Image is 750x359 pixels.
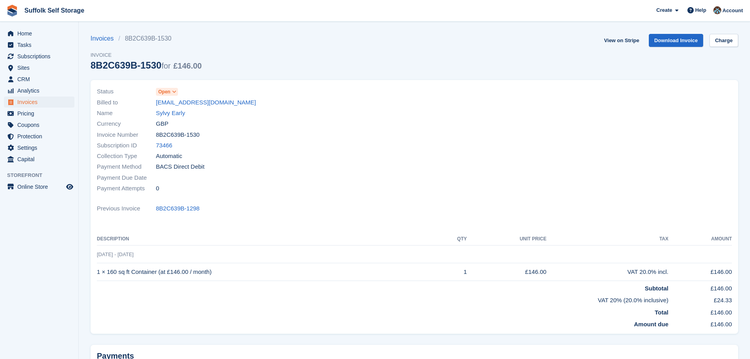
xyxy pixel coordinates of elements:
[4,154,74,165] a: menu
[17,39,65,50] span: Tasks
[21,4,87,17] a: Suffolk Self Storage
[669,233,732,246] th: Amount
[17,85,65,96] span: Analytics
[649,34,704,47] a: Download Invoice
[4,97,74,108] a: menu
[4,108,74,119] a: menu
[97,162,156,171] span: Payment Method
[546,233,669,246] th: Tax
[161,61,170,70] span: for
[656,6,672,14] span: Create
[4,142,74,153] a: menu
[156,152,182,161] span: Automatic
[4,85,74,96] a: menu
[695,6,706,14] span: Help
[173,61,202,70] span: £146.00
[17,154,65,165] span: Capital
[669,317,732,329] td: £146.00
[17,108,65,119] span: Pricing
[669,281,732,293] td: £146.00
[17,131,65,142] span: Protection
[4,181,74,192] a: menu
[97,119,156,128] span: Currency
[97,173,156,182] span: Payment Due Date
[4,119,74,130] a: menu
[17,97,65,108] span: Invoices
[156,141,172,150] a: 73466
[97,204,156,213] span: Previous Invoice
[156,109,185,118] a: Sylvy Early
[713,6,721,14] img: Lisa Furneaux
[91,34,119,43] a: Invoices
[17,51,65,62] span: Subscriptions
[156,87,178,96] a: Open
[17,119,65,130] span: Coupons
[4,74,74,85] a: menu
[546,268,669,277] div: VAT 20.0% incl.
[634,321,669,327] strong: Amount due
[438,263,467,281] td: 1
[4,28,74,39] a: menu
[467,263,546,281] td: £146.00
[156,119,169,128] span: GBP
[669,263,732,281] td: £146.00
[156,184,159,193] span: 0
[97,184,156,193] span: Payment Attempts
[97,233,438,246] th: Description
[156,130,200,140] span: 8B2C639B-1530
[4,131,74,142] a: menu
[65,182,74,192] a: Preview store
[97,152,156,161] span: Collection Type
[722,7,743,15] span: Account
[601,34,642,47] a: View on Stripe
[156,204,200,213] a: 8B2C639B-1298
[97,98,156,107] span: Billed to
[645,285,669,292] strong: Subtotal
[97,251,133,257] span: [DATE] - [DATE]
[709,34,738,47] a: Charge
[17,74,65,85] span: CRM
[4,62,74,73] a: menu
[97,263,438,281] td: 1 × 160 sq ft Container (at £146.00 / month)
[158,88,170,95] span: Open
[4,39,74,50] a: menu
[97,87,156,96] span: Status
[17,62,65,73] span: Sites
[4,51,74,62] a: menu
[97,141,156,150] span: Subscription ID
[156,98,256,107] a: [EMAIL_ADDRESS][DOMAIN_NAME]
[17,142,65,153] span: Settings
[91,51,202,59] span: Invoice
[156,162,204,171] span: BACS Direct Debit
[97,130,156,140] span: Invoice Number
[467,233,546,246] th: Unit Price
[669,293,732,305] td: £24.33
[655,309,669,316] strong: Total
[17,181,65,192] span: Online Store
[6,5,18,17] img: stora-icon-8386f47178a22dfd0bd8f6a31ec36ba5ce8667c1dd55bd0f319d3a0aa187defe.svg
[97,293,669,305] td: VAT 20% (20.0% inclusive)
[438,233,467,246] th: QTY
[97,109,156,118] span: Name
[669,305,732,317] td: £146.00
[7,171,78,179] span: Storefront
[17,28,65,39] span: Home
[91,60,202,71] div: 8B2C639B-1530
[91,34,202,43] nav: breadcrumbs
